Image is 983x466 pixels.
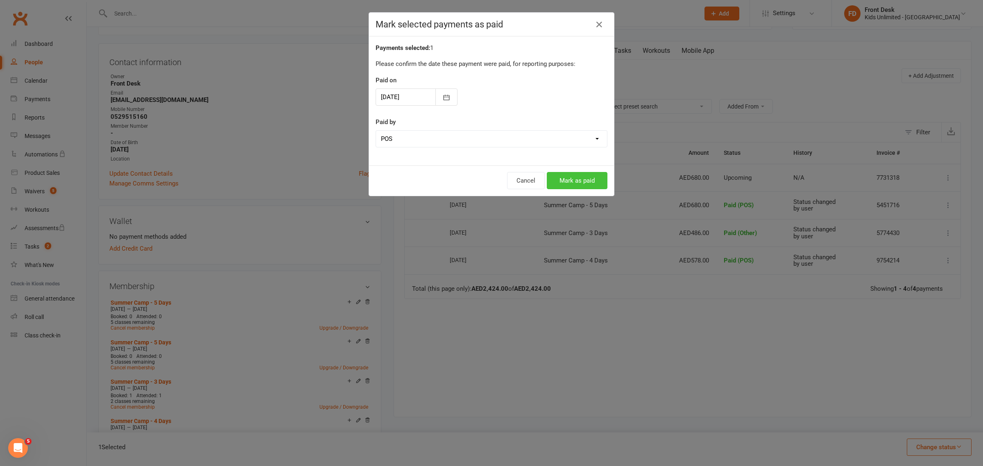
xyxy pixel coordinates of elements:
button: Cancel [507,172,545,189]
strong: Payments selected: [376,44,430,52]
iframe: Intercom live chat [8,438,28,458]
button: Mark as paid [547,172,607,189]
p: Please confirm the date these payment were paid, for reporting purposes: [376,59,607,69]
div: 1 [376,43,607,53]
label: Paid by [376,117,396,127]
h4: Mark selected payments as paid [376,19,607,29]
button: Close [593,18,606,31]
span: 5 [25,438,32,445]
label: Paid on [376,75,396,85]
